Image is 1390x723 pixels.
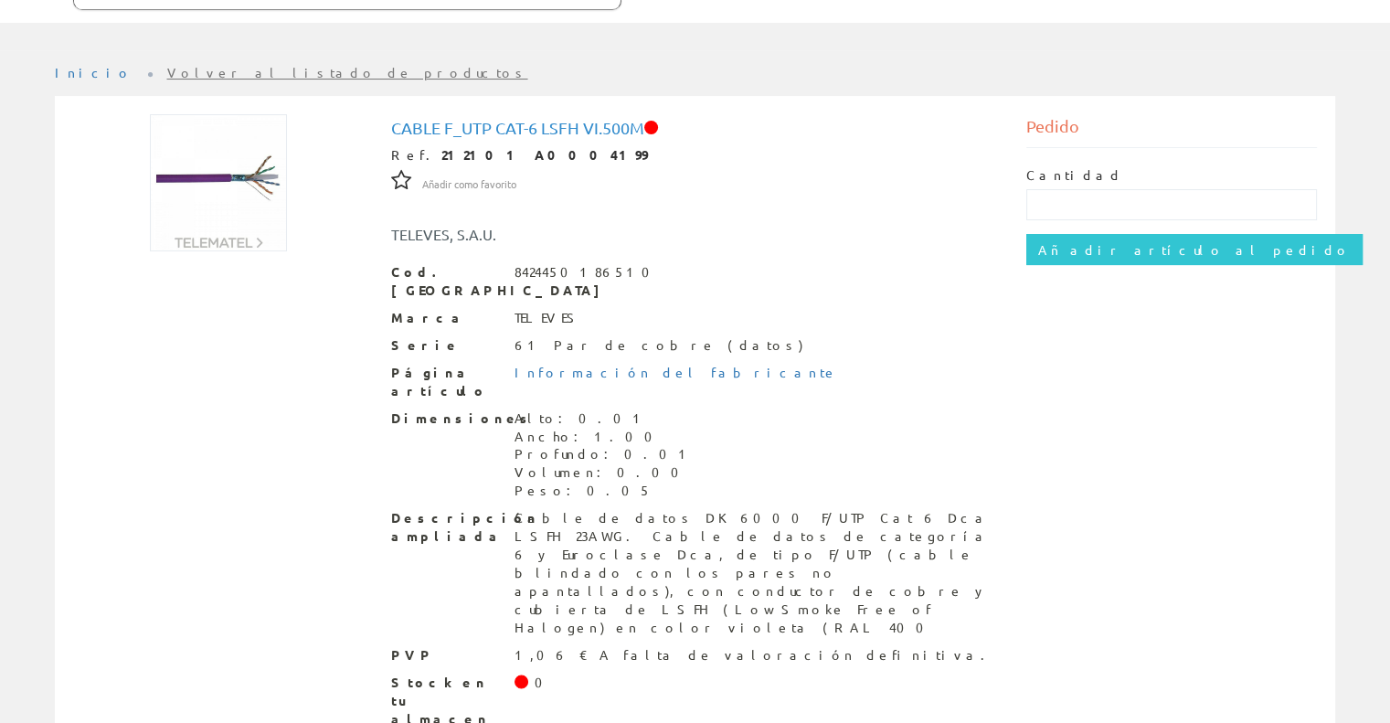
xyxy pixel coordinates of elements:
div: TELEVES [515,309,583,327]
a: Añadir como favorito [422,175,516,191]
a: Información del fabricante [515,364,838,380]
a: Volver al listado de productos [167,64,528,80]
span: PVP [391,646,501,665]
span: Dimensiones [391,409,501,428]
label: Cantidad [1026,166,1123,185]
div: 0 [535,674,554,692]
span: Página artículo [391,364,501,400]
img: Foto artículo Cable F_UTP CAT-6 Lsfh VI.500m (150x150) [150,114,287,251]
span: Añadir como favorito [422,177,516,192]
span: Marca [391,309,501,327]
div: 8424450186510 [515,263,661,282]
div: TELEVES, S.A.U. [377,224,748,245]
input: Añadir artículo al pedido [1026,234,1363,265]
div: 61 Par de cobre (datos) [515,336,803,355]
div: 1,06 € A falta de valoración definitiva. [515,646,996,665]
div: Alto: 0.01 [515,409,694,428]
div: Pedido [1026,114,1317,148]
a: Inicio [55,64,133,80]
strong: 212101 A0004199 [441,146,648,163]
h1: Cable F_UTP CAT-6 Lsfh VI.500m [391,119,1000,137]
span: Descripción ampliada [391,509,501,546]
div: Cable de datos DK6000 F/UTP Cat 6 Dca LSFH 23AWG. Cable de datos de categoría 6 y Euroclase Dca, ... [515,509,1000,637]
div: Ancho: 1.00 [515,428,694,446]
div: Volumen: 0.00 [515,463,694,482]
div: Peso: 0.05 [515,482,694,500]
span: Cod. [GEOGRAPHIC_DATA] [391,263,501,300]
div: Ref. [391,146,1000,165]
div: Profundo: 0.01 [515,445,694,463]
span: Serie [391,336,501,355]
